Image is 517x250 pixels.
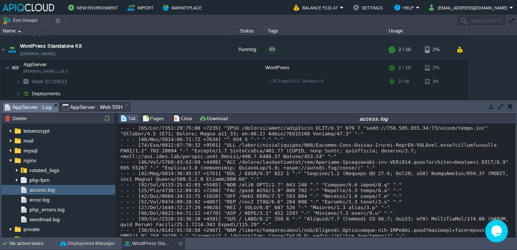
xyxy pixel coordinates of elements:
[28,167,61,174] a: rotated_logs
[23,69,68,74] span: [PERSON_NAME] 1.26.3
[22,147,39,154] a: mysql
[353,3,385,12] button: Settings
[399,39,411,60] div: 2 / 10
[485,220,509,242] iframe: chat widget
[31,78,68,85] span: 219512
[28,196,51,203] a: error.log
[3,15,40,26] button: Env Groups
[294,3,340,12] button: Balance ₹131.47
[20,76,31,87] img: AMDAwAAAACH5BAEAAAAALAAAAAABAAEAAAICRAEAOw==
[394,3,416,12] button: Help
[425,60,450,75] div: 2%
[28,177,51,183] a: php-fpm
[425,39,450,60] div: 2%
[228,26,265,35] div: Status
[28,206,66,213] a: php_errors.log
[22,137,34,144] a: mail
[266,26,386,35] div: Tags
[22,127,51,134] a: letsencrypt
[20,42,82,50] a: WordPress Standalone Kit
[68,3,120,12] button: New Environment
[31,78,68,85] a: Node ID:219512
[7,39,17,60] img: AMDAwAAAACH5BAEAAAAALAAAAAABAAEAAAICRAEAOw==
[142,115,166,122] button: Pages
[20,50,55,57] a: [DOMAIN_NAME]
[199,115,230,122] button: Download
[265,60,386,75] div: WordPress
[32,79,51,84] span: Node ID:
[125,240,172,247] button: WordPress Standalone Kit
[269,79,323,83] span: 1.26.3-php-8.3.17-almalinux-9
[22,236,36,242] a: redis
[429,3,509,12] button: [EMAIL_ADDRESS][DOMAIN_NAME]
[5,60,10,75] img: AMDAwAAAACH5BAEAAAAALAAAAAABAAEAAAICRAEAOw==
[16,88,20,99] img: AMDAwAAAACH5BAEAAAAALAAAAAABAAEAAAICRAEAOw==
[0,39,6,60] img: AMDAwAAAACH5BAEAAAAALAAAAAABAAEAAAICRAEAOw==
[23,61,48,68] span: AppServer
[120,115,138,122] button: Tail
[60,240,115,247] button: Deployment Manager
[22,226,41,233] a: private
[128,3,156,12] button: Import
[28,216,61,223] a: sendmail.log
[387,26,467,35] div: Usage
[9,238,57,250] div: No active tasks
[173,115,195,122] button: Clear
[20,88,31,99] img: AMDAwAAAACH5BAEAAAAALAAAAAABAAEAAAICRAEAOw==
[1,26,227,35] div: Name
[31,90,62,97] a: Deployments
[5,115,29,122] button: Delete
[399,76,409,87] div: 2 / 10
[425,76,450,87] div: 2%
[10,60,21,75] img: AMDAwAAAACH5BAEAAAAALAAAAAABAAEAAAICRAEAOw==
[18,30,21,32] img: AMDAwAAAACH5BAEAAAAALAAAAAABAAEAAAICRAEAOw==
[22,157,37,164] a: nginx
[23,62,48,67] a: AppServer[PERSON_NAME] 1.26.3
[16,76,20,87] img: AMDAwAAAACH5BAEAAAAALAAAAAABAAEAAAICRAEAOw==
[227,39,265,60] div: Running
[399,60,411,75] div: 2 / 10
[28,186,56,193] a: access.log
[163,3,204,12] button: Marketplace
[62,102,123,112] span: AppServer : Web SSH
[3,4,54,11] img: APIQCloud
[233,115,514,122] div: access.log
[5,102,51,112] span: AppServer : Log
